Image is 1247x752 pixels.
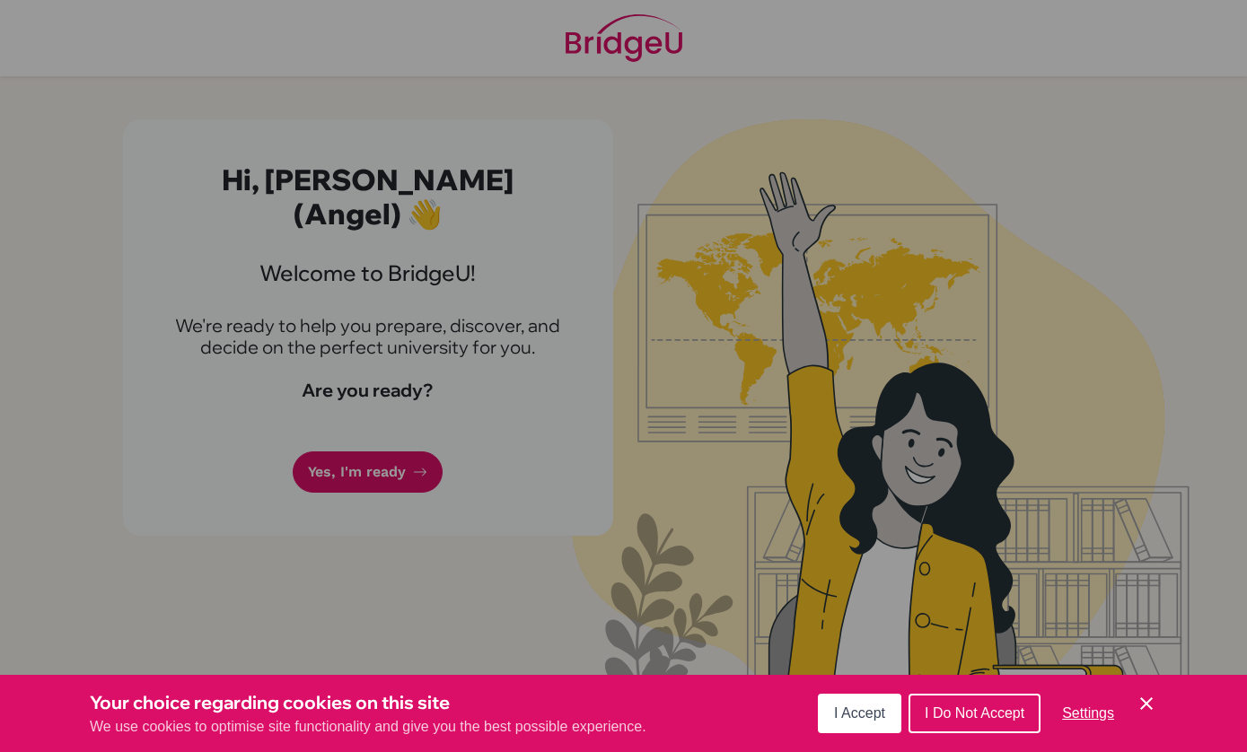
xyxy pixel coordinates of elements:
[818,694,901,733] button: I Accept
[925,705,1024,721] span: I Do Not Accept
[1048,695,1128,731] button: Settings
[909,694,1041,733] button: I Do Not Accept
[834,705,885,721] span: I Accept
[1136,693,1157,714] button: Save and close
[1062,705,1114,721] span: Settings
[90,689,646,716] h3: Your choice regarding cookies on this site
[90,716,646,738] p: We use cookies to optimise site functionality and give you the best possible experience.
